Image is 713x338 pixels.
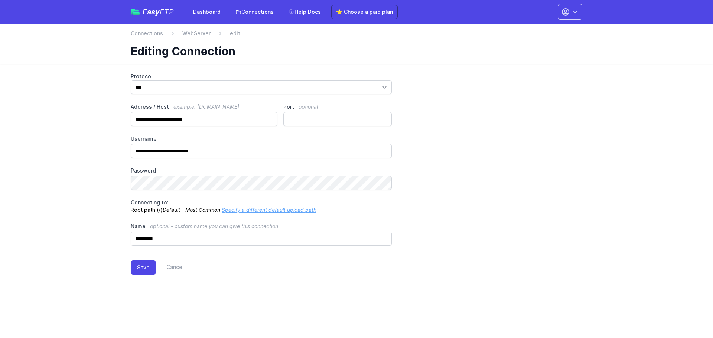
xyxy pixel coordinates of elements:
[230,30,240,37] span: edit
[131,103,277,111] label: Address / Host
[156,260,184,275] a: Cancel
[331,5,398,19] a: ⭐ Choose a paid plan
[131,167,392,174] label: Password
[131,199,169,206] span: Connecting to:
[131,45,576,58] h1: Editing Connection
[143,8,174,16] span: Easy
[173,104,239,110] span: example: [DOMAIN_NAME]
[163,207,220,213] i: Default - Most Common
[283,103,392,111] label: Port
[160,7,174,16] span: FTP
[182,30,211,37] a: WebServer
[131,135,392,142] label: Username
[131,260,156,275] button: Save
[131,73,392,80] label: Protocol
[222,207,316,213] a: Specify a different default upload path
[131,223,392,230] label: Name
[131,30,163,37] a: Connections
[131,9,140,15] img: easyftp_logo.png
[299,104,318,110] span: optional
[131,8,174,16] a: EasyFTP
[189,5,225,19] a: Dashboard
[131,199,392,214] p: Root path (/)
[231,5,278,19] a: Connections
[131,30,582,42] nav: Breadcrumb
[284,5,325,19] a: Help Docs
[150,223,278,229] span: optional - custom name you can give this connection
